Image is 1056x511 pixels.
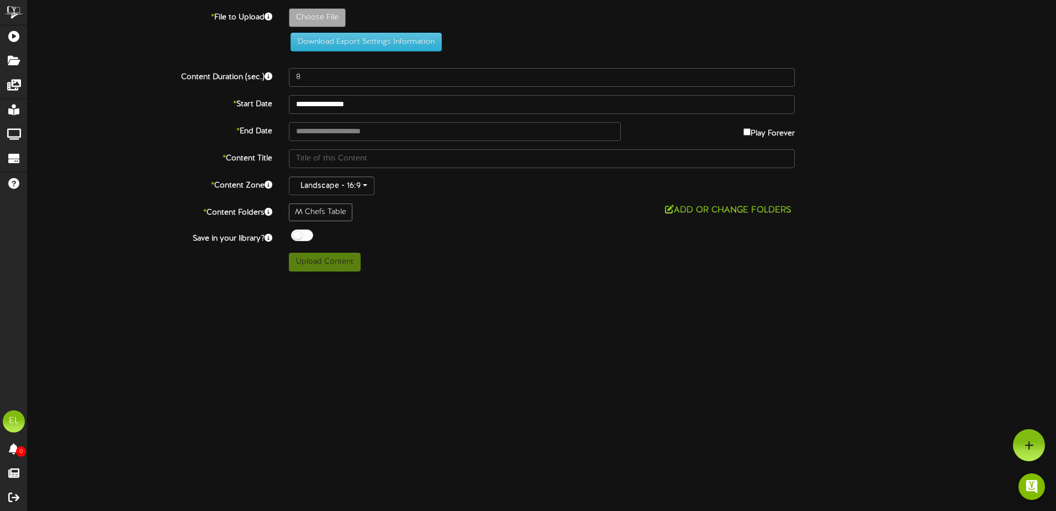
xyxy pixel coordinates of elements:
[3,410,25,432] div: EL
[19,176,281,191] label: Content Zone
[19,68,281,83] label: Content Duration (sec.)
[19,122,281,137] label: End Date
[743,122,795,139] label: Play Forever
[16,446,26,457] span: 0
[19,149,281,164] label: Content Title
[743,128,751,135] input: Play Forever
[19,230,281,244] label: Save in your library?
[19,204,281,218] label: Content Folders
[1018,473,1045,500] div: Open Intercom Messenger
[289,204,352,221] div: M Chefs Table
[289,176,374,195] button: Landscape - 16:9
[289,149,795,168] input: Title of this Content
[19,95,281,110] label: Start Date
[289,253,361,272] button: Upload Content
[19,8,281,23] label: File to Upload
[285,38,442,46] a: Download Export Settings Information
[291,33,442,51] button: Download Export Settings Information
[662,204,795,217] button: Add or Change Folders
